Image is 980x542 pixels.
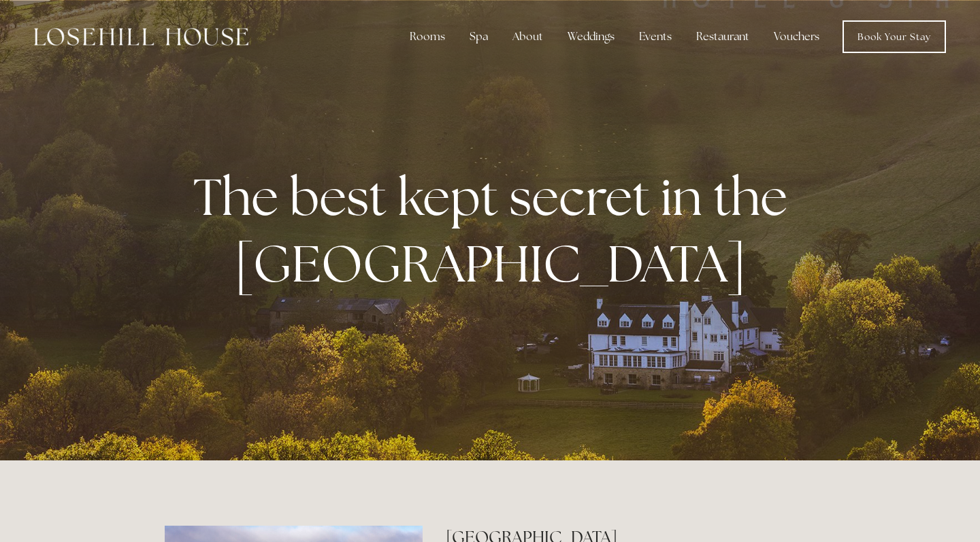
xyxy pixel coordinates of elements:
a: Vouchers [763,23,830,50]
div: About [502,23,554,50]
div: Spa [459,23,499,50]
div: Weddings [557,23,625,50]
strong: The best kept secret in the [GEOGRAPHIC_DATA] [193,163,798,297]
div: Events [628,23,683,50]
a: Book Your Stay [843,20,946,53]
img: Losehill House [34,28,248,46]
div: Rooms [399,23,456,50]
div: Restaurant [685,23,760,50]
